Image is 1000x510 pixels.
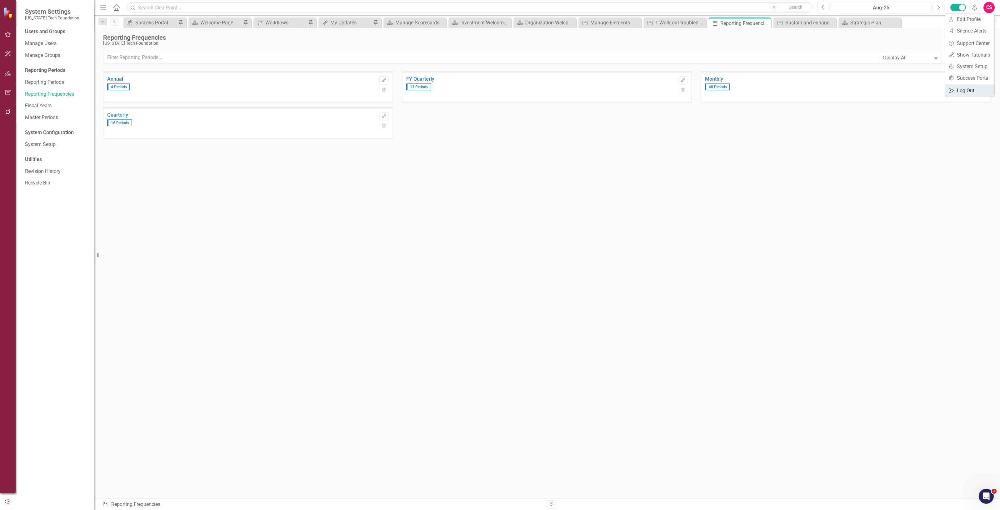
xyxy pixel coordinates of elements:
[25,129,87,136] div: System Configuration
[107,76,376,82] a: Annual
[102,501,542,508] div: Reporting Frequencies
[3,7,14,18] img: ClearPoint Strategy
[945,25,994,37] a: Silence Alerts
[127,2,813,13] input: Search ClearPoint...
[125,19,177,27] a: Success Portal
[460,19,509,27] div: Investment Welcome Page
[525,19,574,27] div: Organization Welcome Page
[406,83,431,90] span: 13 Periods
[200,19,242,27] div: Welcome Page
[190,19,242,27] a: Welcome Page
[25,156,87,163] div: Utilities
[992,489,997,494] span: 1
[450,19,509,27] a: Investment Welcome Page
[25,8,79,15] span: System Settings
[655,19,704,27] div: 1 Work out troubled investments
[945,61,994,72] a: System Setup
[25,102,87,109] a: Fiscal Years
[25,28,87,35] div: Users and Groups
[385,19,444,27] a: Manage Scorecards
[25,67,87,74] div: Reporting Periods
[406,76,675,82] a: FY Quarterly
[135,19,177,27] div: Success Portal
[265,19,307,27] div: Workflows
[25,79,87,86] a: Reporting Periods
[103,41,966,46] div: [US_STATE] Tech Foundation
[705,76,974,82] a: Monthly
[833,4,929,12] div: Aug-25
[945,85,994,96] a: Log Out
[25,52,87,59] a: Manage Groups
[580,19,639,27] a: Manage Elements
[705,83,730,90] span: 48 Periods
[25,168,87,175] a: Revision History
[945,13,994,25] a: Edit Profile
[25,40,87,47] a: Manage Users
[831,2,931,13] button: Aug-25
[25,114,87,121] a: Master Periods
[720,19,769,27] div: Reporting Frequencies
[945,49,994,61] a: Show Tutorials
[107,112,376,118] a: Quarterly
[945,38,994,49] a: Support Center
[25,15,79,20] small: [US_STATE] Tech Foundation
[979,489,994,504] iframe: Intercom live chat
[515,19,574,27] a: Organization Welcome Page
[983,2,995,13] button: CS
[107,83,130,90] span: 4 Periods
[789,5,802,10] span: Search
[103,34,966,41] div: Reporting Frequencies
[850,19,899,27] div: Strategic Plan
[330,19,372,27] div: My Updates
[107,119,132,126] span: 16 Periods
[645,19,704,27] a: 1 Work out troubled investments
[840,19,899,27] a: Strategic Plan
[775,19,834,27] a: Sustain and enhance the partnership with the University
[25,141,87,148] a: System Setup
[785,19,834,27] div: Sustain and enhance the partnership with the University
[255,19,307,27] a: Workflows
[103,52,879,63] input: Filter Reporting Periods...
[25,179,87,187] a: Recycle Bin
[780,3,811,12] button: Search
[590,19,639,27] div: Manage Elements
[945,72,994,84] a: Success Portal
[395,19,444,27] div: Manage Scorecards
[25,91,87,98] a: Reporting Frequencies
[320,19,372,27] a: My Updates
[883,54,931,61] div: Display All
